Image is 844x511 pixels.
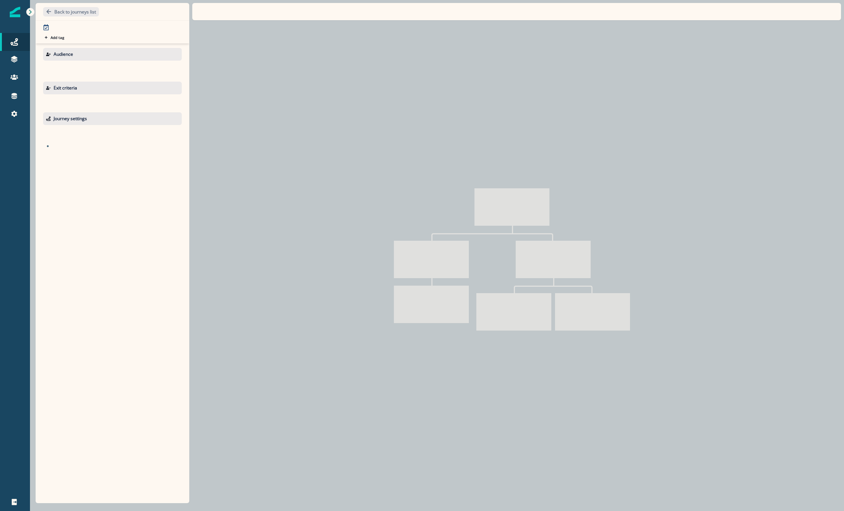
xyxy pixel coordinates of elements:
[43,7,99,16] button: Go back
[54,115,87,122] p: Journey settings
[54,51,73,58] p: Audience
[10,7,20,17] img: Inflection
[54,85,77,91] p: Exit criteria
[51,35,64,40] p: Add tag
[43,34,66,40] button: Add tag
[54,9,96,15] p: Back to journeys list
